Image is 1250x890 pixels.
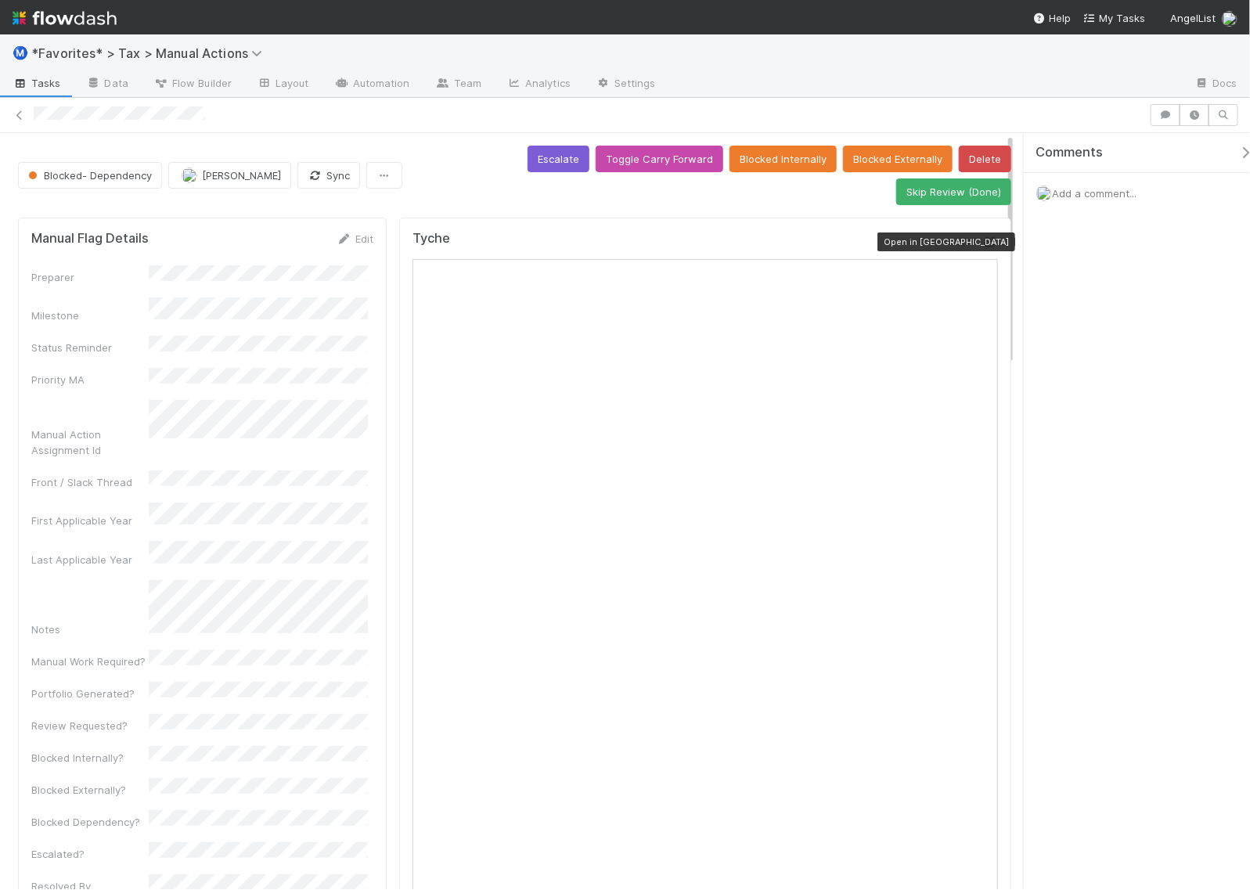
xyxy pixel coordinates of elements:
button: Toggle Carry Forward [596,146,723,172]
div: Blocked Dependency? [31,814,149,830]
div: Priority MA [31,372,149,387]
div: Help [1033,10,1071,26]
h5: Manual Flag Details [31,231,149,247]
div: Portfolio Generated? [31,686,149,701]
a: My Tasks [1083,10,1145,26]
div: Blocked Externally? [31,782,149,798]
button: Escalate [528,146,589,172]
img: avatar_711f55b7-5a46-40da-996f-bc93b6b86381.png [1036,186,1052,201]
a: Team [423,72,494,97]
h5: Tyche [412,231,450,247]
span: Add a comment... [1052,187,1137,200]
div: First Applicable Year [31,513,149,528]
span: [PERSON_NAME] [202,169,281,182]
span: Comments [1036,145,1103,160]
a: Flow Builder [141,72,244,97]
div: Manual Action Assignment Id [31,427,149,458]
button: Sync [297,162,360,189]
img: avatar_711f55b7-5a46-40da-996f-bc93b6b86381.png [1222,11,1237,27]
img: logo-inverted-e16ddd16eac7371096b0.svg [13,5,117,31]
span: AngelList [1170,12,1216,24]
div: Notes [31,622,149,637]
div: Status Reminder [31,340,149,355]
a: Docs [1182,72,1250,97]
button: Delete [959,146,1011,172]
a: Data [74,72,141,97]
img: avatar_711f55b7-5a46-40da-996f-bc93b6b86381.png [182,168,197,183]
div: Milestone [31,308,149,323]
span: Tasks [13,75,61,91]
a: Settings [583,72,668,97]
div: Blocked Internally? [31,750,149,766]
a: Layout [244,72,322,97]
div: Escalated? [31,846,149,862]
button: Blocked Externally [843,146,953,172]
span: Flow Builder [153,75,232,91]
button: Skip Review (Done) [896,178,1011,205]
span: *Favorites* > Tax > Manual Actions [31,45,270,61]
div: Manual Work Required? [31,654,149,669]
button: Blocked Internally [729,146,837,172]
span: My Tasks [1083,12,1145,24]
a: Analytics [494,72,583,97]
a: Edit [337,232,373,245]
div: Preparer [31,269,149,285]
div: Last Applicable Year [31,552,149,568]
div: Review Requested? [31,718,149,733]
div: Front / Slack Thread [31,474,149,490]
button: [PERSON_NAME] [168,162,291,189]
a: Automation [322,72,423,97]
span: Ⓜ️ [13,46,28,59]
